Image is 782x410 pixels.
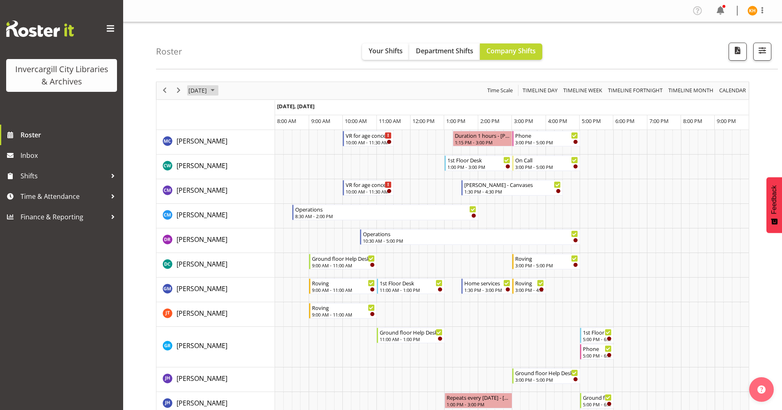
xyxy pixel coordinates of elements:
[156,228,275,253] td: Debra Robinson resource
[380,336,443,342] div: 11:00 AM - 1:00 PM
[21,170,107,182] span: Shifts
[512,278,546,294] div: Gabriel McKay Smith"s event - Roving Begin From Wednesday, September 24, 2025 at 3:00:00 PM GMT+1...
[156,302,275,327] td: Glen Tomlinson resource
[377,328,445,343] div: Grace Roscoe-Squires"s event - Ground floor Help Desk Begin From Wednesday, September 24, 2025 at...
[156,327,275,367] td: Grace Roscoe-Squires resource
[295,205,476,213] div: Operations
[464,287,510,293] div: 1:30 PM - 3:00 PM
[447,401,510,408] div: 1:00 PM - 3:00 PM
[512,131,580,146] div: Aurora Catu"s event - Phone Begin From Wednesday, September 24, 2025 at 3:00:00 PM GMT+12:00 Ends...
[177,341,227,350] span: [PERSON_NAME]
[486,85,514,96] span: Time Scale
[177,186,227,195] span: [PERSON_NAME]
[464,279,510,287] div: Home services
[277,102,314,110] span: [DATE], [DATE]
[583,328,612,336] div: 1st Floor Desk
[480,117,500,125] span: 2:00 PM
[156,367,275,392] td: Jill Harpur resource
[177,235,227,244] span: [PERSON_NAME]
[177,374,227,383] span: [PERSON_NAME]
[177,308,227,318] a: [PERSON_NAME]
[562,85,604,96] button: Timeline Week
[514,117,533,125] span: 3:00 PM
[277,117,296,125] span: 8:00 AM
[583,344,612,353] div: Phone
[346,139,392,146] div: 10:00 AM - 11:30 AM
[343,131,394,146] div: Aurora Catu"s event - VR for age concern Begin From Wednesday, September 24, 2025 at 10:00:00 AM ...
[377,278,445,294] div: Gabriel McKay Smith"s event - 1st Floor Desk Begin From Wednesday, September 24, 2025 at 11:00:00...
[409,43,480,60] button: Department Shifts
[461,278,512,294] div: Gabriel McKay Smith"s event - Home services Begin From Wednesday, September 24, 2025 at 1:30:00 P...
[177,136,227,146] a: [PERSON_NAME]
[582,117,601,125] span: 5:00 PM
[177,259,227,269] a: [PERSON_NAME]
[177,341,227,351] a: [PERSON_NAME]
[413,117,435,125] span: 12:00 PM
[649,117,669,125] span: 7:00 PM
[346,180,392,189] div: VR for age concern
[515,164,578,170] div: 3:00 PM - 5:00 PM
[188,85,208,96] span: [DATE]
[156,253,275,278] td: Donald Cunningham resource
[445,155,512,171] div: Catherine Wilson"s event - 1st Floor Desk Begin From Wednesday, September 24, 2025 at 1:00:00 PM ...
[156,179,275,204] td: Chamique Mamolo resource
[580,393,614,408] div: Jillian Hunter"s event - Ground floor Help Desk Begin From Wednesday, September 24, 2025 at 5:00:...
[369,46,403,55] span: Your Shifts
[515,131,578,139] div: Phone
[515,279,544,287] div: Roving
[186,82,220,99] div: September 24, 2025
[363,237,578,244] div: 10:30 AM - 5:00 PM
[187,85,218,96] button: September 2025
[309,254,377,269] div: Donald Cunningham"s event - Ground floor Help Desk Begin From Wednesday, September 24, 2025 at 9:...
[515,156,578,164] div: On Call
[21,129,119,141] span: Roster
[717,117,736,125] span: 9:00 PM
[380,287,443,293] div: 11:00 AM - 1:00 PM
[446,117,466,125] span: 1:00 PM
[515,369,578,377] div: Ground floor Help Desk
[683,117,702,125] span: 8:00 PM
[580,328,614,343] div: Grace Roscoe-Squires"s event - 1st Floor Desk Begin From Wednesday, September 24, 2025 at 5:00:00...
[346,188,392,195] div: 10:00 AM - 11:30 AM
[583,393,612,401] div: Ground floor Help Desk
[177,260,227,269] span: [PERSON_NAME]
[512,155,580,171] div: Catherine Wilson"s event - On Call Begin From Wednesday, September 24, 2025 at 3:00:00 PM GMT+12:...
[486,85,514,96] button: Time Scale
[156,204,275,228] td: Cindy Mulrooney resource
[360,229,580,245] div: Debra Robinson"s event - Operations Begin From Wednesday, September 24, 2025 at 10:30:00 AM GMT+1...
[771,185,778,214] span: Feedback
[464,188,561,195] div: 1:30 PM - 4:30 PM
[757,385,766,394] img: help-xxl-2.png
[455,139,510,146] div: 1:15 PM - 3:00 PM
[461,180,563,196] div: Chamique Mamolo"s event - Arty Arvo - Canvases Begin From Wednesday, September 24, 2025 at 1:30:0...
[363,230,578,238] div: Operations
[177,398,227,408] a: [PERSON_NAME]
[312,254,375,262] div: Ground floor Help Desk
[177,185,227,195] a: [PERSON_NAME]
[156,130,275,155] td: Aurora Catu resource
[177,137,227,146] span: [PERSON_NAME]
[345,117,367,125] span: 10:00 AM
[14,63,109,88] div: Invercargill City Libraries & Archives
[515,376,578,383] div: 3:00 PM - 5:00 PM
[512,368,580,384] div: Jill Harpur"s event - Ground floor Help Desk Begin From Wednesday, September 24, 2025 at 3:00:00 ...
[486,46,536,55] span: Company Shifts
[455,131,510,139] div: Duration 1 hours - [PERSON_NAME]
[515,254,578,262] div: Roving
[515,262,578,269] div: 3:00 PM - 5:00 PM
[173,85,184,96] button: Next
[158,82,172,99] div: previous period
[309,303,377,319] div: Glen Tomlinson"s event - Roving Begin From Wednesday, September 24, 2025 at 9:00:00 AM GMT+12:00 ...
[748,6,757,16] img: kaela-harley11669.jpg
[177,284,227,294] a: [PERSON_NAME]
[615,117,635,125] span: 6:00 PM
[346,131,392,139] div: VR for age concern
[753,43,771,61] button: Filter Shifts
[312,311,375,318] div: 9:00 AM - 11:00 AM
[177,161,227,171] a: [PERSON_NAME]
[295,213,476,219] div: 8:30 AM - 2:00 PM
[312,303,375,312] div: Roving
[159,85,170,96] button: Previous
[177,161,227,170] span: [PERSON_NAME]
